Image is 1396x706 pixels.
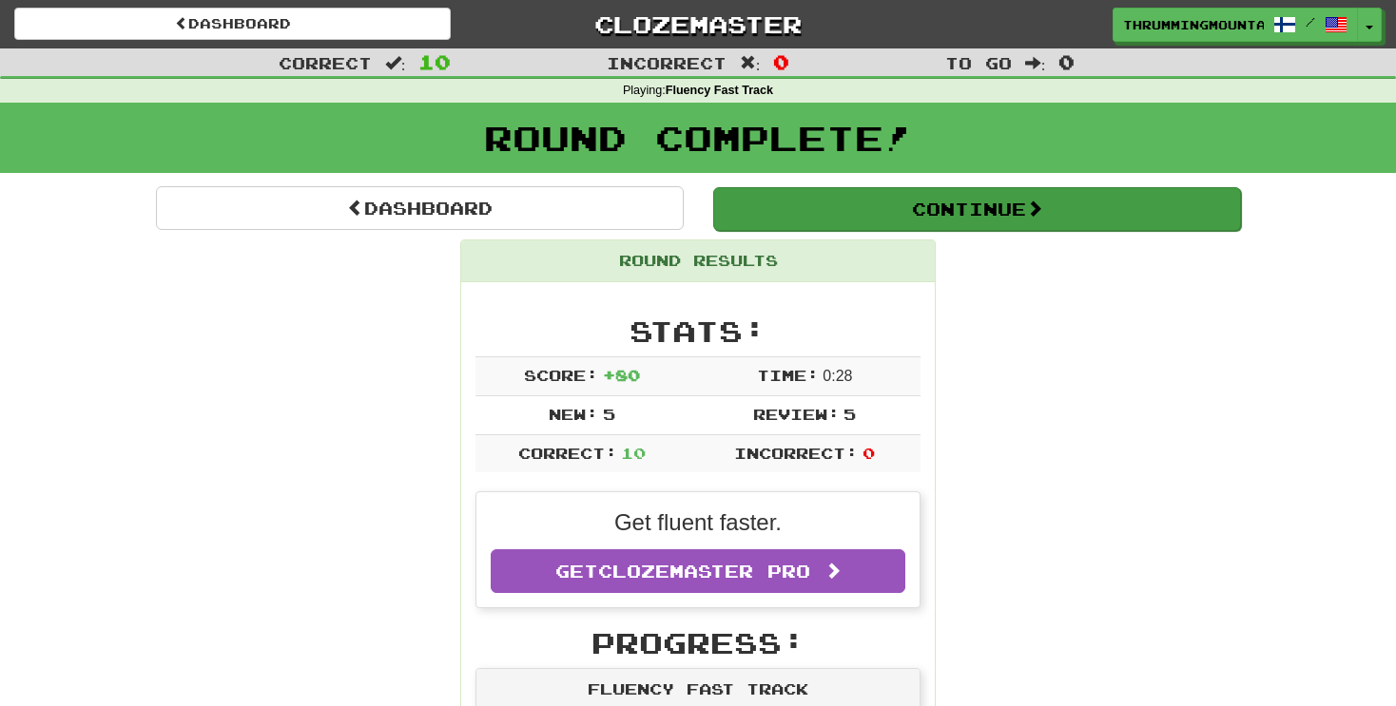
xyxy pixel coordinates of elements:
span: : [385,55,406,71]
span: New: [549,405,598,423]
h2: Stats: [475,315,921,347]
span: Incorrect: [734,444,858,462]
strong: Fluency Fast Track [666,84,773,97]
span: : [740,55,761,71]
span: / [1306,15,1315,29]
h2: Progress: [475,627,921,658]
span: 5 [843,405,856,423]
span: Correct: [518,444,617,462]
span: + 80 [603,366,640,384]
span: 5 [603,405,615,423]
span: Clozemaster Pro [598,561,810,582]
span: : [1025,55,1046,71]
span: Correct [279,53,372,72]
a: Dashboard [14,8,451,40]
span: Score: [524,366,598,384]
h1: Round Complete! [7,119,1389,157]
span: 0 [773,50,789,73]
span: 0 [863,444,875,462]
p: Get fluent faster. [491,506,905,539]
span: 0 [1058,50,1075,73]
a: Dashboard [156,186,684,230]
a: ThrummingMountain6657 / [1113,8,1358,42]
span: Incorrect [607,53,727,72]
span: 10 [418,50,451,73]
button: Continue [713,187,1241,231]
a: Clozemaster [479,8,916,41]
span: To go [945,53,1012,72]
div: Round Results [461,240,935,282]
span: 10 [621,444,646,462]
span: 0 : 28 [823,368,852,384]
span: Time: [757,366,819,384]
a: GetClozemaster Pro [491,549,905,593]
span: Review: [753,405,840,423]
span: ThrummingMountain6657 [1123,16,1264,33]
